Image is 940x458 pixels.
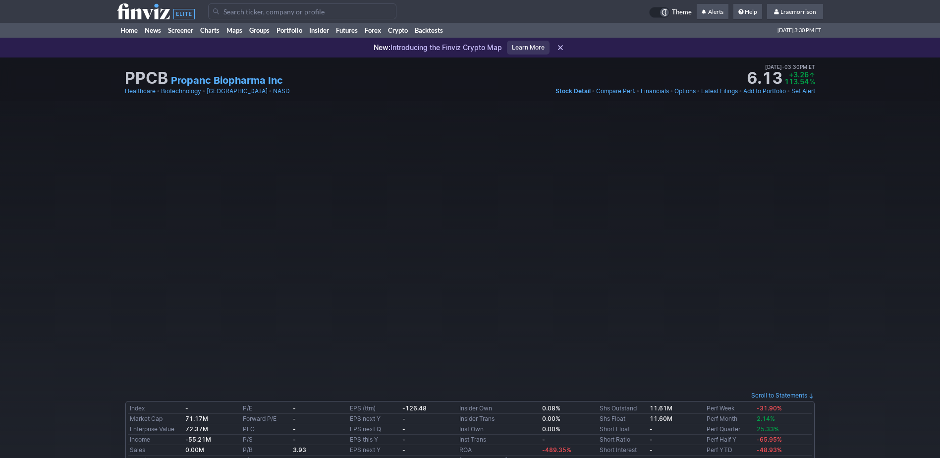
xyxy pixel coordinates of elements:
[374,43,502,53] p: Introducing the Finviz Crypto Map
[747,70,782,86] strong: 6.13
[241,435,291,445] td: P/S
[697,86,700,96] span: •
[650,425,653,433] a: -
[767,4,823,20] a: Lraemorrison
[592,86,595,96] span: •
[223,23,246,38] a: Maps
[701,86,738,96] a: Latest Filings
[402,446,405,454] b: -
[600,446,637,454] a: Short Interest
[555,86,591,96] a: Stock Detail
[598,403,648,414] td: Shs Outstand
[782,64,784,70] span: •
[165,23,197,38] a: Screener
[348,403,400,414] td: EPS (ttm)
[739,86,742,96] span: •
[202,86,206,96] span: •
[701,87,738,95] span: Latest Filings
[784,71,809,78] td: +3.26
[141,23,165,38] a: News
[197,23,223,38] a: Charts
[636,86,640,96] span: •
[757,415,775,422] span: 2.14%
[273,23,306,38] a: Portfolio
[457,414,540,424] td: Insider Trans
[348,435,400,445] td: EPS this Y
[705,424,755,435] td: Perf Quarter
[705,435,755,445] td: Perf Half Y
[293,436,296,443] b: -
[757,425,779,433] span: 25.33%
[542,446,571,454] span: -489.35%
[777,23,821,38] span: [DATE] 3:30 PM ET
[733,4,762,20] a: Help
[757,404,782,412] span: -31.90%
[780,8,816,15] span: Lraemorrison
[672,7,692,18] span: Theme
[125,86,156,96] a: Healthcare
[241,445,291,456] td: P/B
[269,86,272,96] span: •
[361,23,385,38] a: Forex
[743,86,786,96] a: Add to Portfolio
[751,392,814,399] a: Scroll to Statements
[128,424,183,435] td: Enterprise Value
[348,414,400,424] td: EPS next Y
[157,86,160,96] span: •
[185,446,204,454] b: 0.00M
[757,446,782,454] span: -48.93%
[332,23,361,38] a: Futures
[757,436,782,443] span: -65.95%
[273,86,290,96] a: NASD
[705,445,755,456] td: Perf YTD
[600,425,630,433] a: Short Float
[697,4,728,20] a: Alerts
[705,414,755,424] td: Perf Month
[293,446,306,454] b: 3.93
[542,425,560,433] b: 0.00%
[542,436,545,443] b: -
[208,3,396,19] input: Search
[207,86,268,96] a: [GEOGRAPHIC_DATA]
[411,23,446,38] a: Backtests
[542,404,560,412] b: 0.08%
[185,436,211,443] b: -55.21M
[385,23,411,38] a: Crypto
[128,445,183,456] td: Sales
[171,73,283,87] a: Propanc Biopharma Inc
[185,425,208,433] b: 72.37M
[649,7,692,18] a: Theme
[596,87,635,95] span: Compare Perf.
[457,424,540,435] td: Inst Own
[293,425,296,433] b: -
[185,404,188,412] b: -
[128,414,183,424] td: Market Cap
[185,415,208,422] b: 71.17M
[402,436,405,443] b: -
[161,86,201,96] a: Biotechnology
[246,23,273,38] a: Groups
[507,41,550,55] a: Learn More
[596,86,635,96] a: Compare Perf.
[791,86,815,96] a: Set Alert
[241,414,291,424] td: Forward P/E
[306,23,332,38] a: Insider
[650,404,672,412] b: 11.61M
[765,62,815,71] span: [DATE] 03:30PM ET
[457,445,540,456] td: ROA
[650,436,653,443] b: -
[787,86,790,96] span: •
[457,403,540,414] td: Insider Own
[650,446,653,454] a: -
[374,43,390,52] span: New:
[809,78,815,85] td: %
[241,424,291,435] td: PEG
[555,87,591,95] span: Stock Detail
[293,415,296,422] b: -
[241,403,291,414] td: P/E
[402,425,405,433] b: -
[674,86,696,96] a: Options
[457,435,540,445] td: Inst Trans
